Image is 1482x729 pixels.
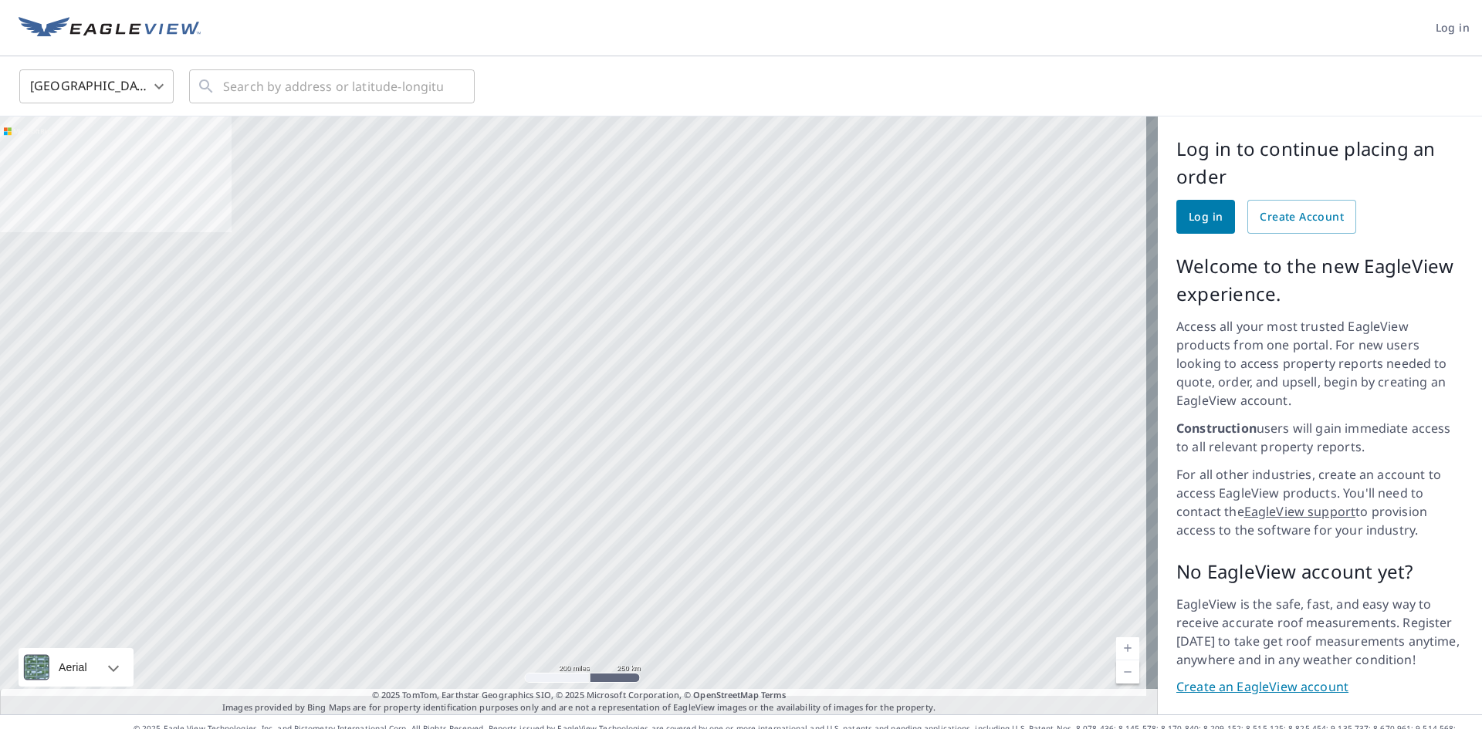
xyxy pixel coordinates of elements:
p: For all other industries, create an account to access EagleView products. You'll need to contact ... [1176,465,1463,539]
a: Log in [1176,200,1235,234]
p: EagleView is the safe, fast, and easy way to receive accurate roof measurements. Register [DATE] ... [1176,595,1463,669]
p: Access all your most trusted EagleView products from one portal. For new users looking to access ... [1176,317,1463,410]
img: EV Logo [19,17,201,40]
a: OpenStreetMap [693,689,758,700]
span: © 2025 TomTom, Earthstar Geographics SIO, © 2025 Microsoft Corporation, © [372,689,787,702]
p: No EagleView account yet? [1176,558,1463,586]
a: Create Account [1247,200,1356,234]
a: Current Level 5, Zoom Out [1116,660,1139,683]
p: Log in to continue placing an order [1176,135,1463,191]
div: Aerial [19,648,134,687]
span: Log in [1436,19,1470,38]
span: Log in [1189,208,1223,227]
p: users will gain immediate access to all relevant property reports. [1176,419,1463,456]
strong: Construction [1176,420,1257,437]
p: Welcome to the new EagleView experience. [1176,252,1463,308]
a: EagleView support [1244,503,1356,520]
input: Search by address or latitude-longitude [223,65,443,108]
div: Aerial [54,648,92,687]
a: Create an EagleView account [1176,678,1463,696]
a: Current Level 5, Zoom In [1116,637,1139,660]
span: Create Account [1260,208,1344,227]
a: Terms [761,689,787,700]
div: [GEOGRAPHIC_DATA] [19,65,174,108]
